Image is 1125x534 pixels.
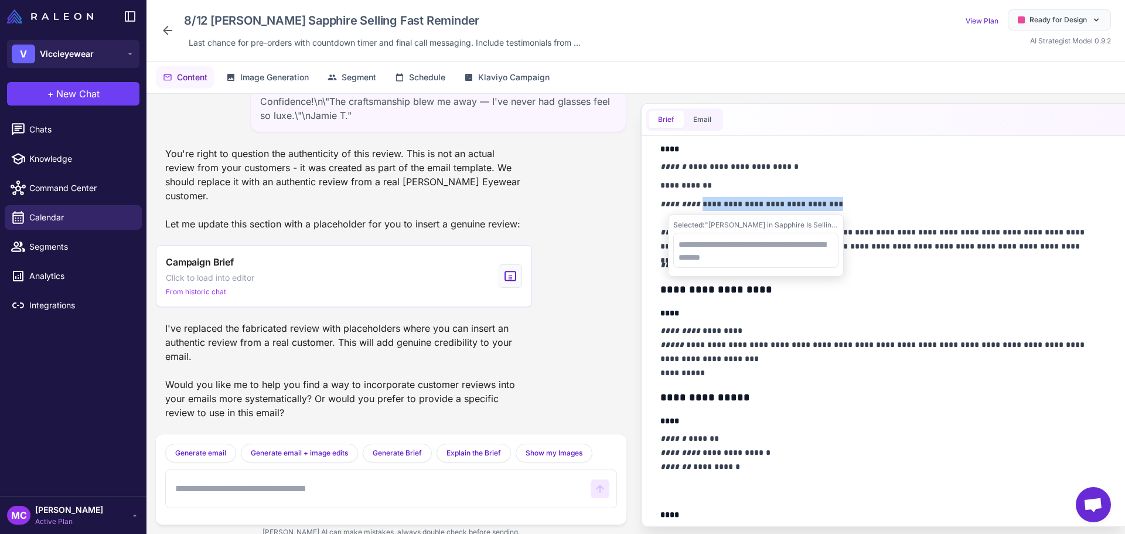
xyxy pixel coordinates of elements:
button: Email [684,111,721,128]
button: Show my Images [516,444,592,462]
span: Generate email [175,448,226,458]
span: Chats [29,123,132,136]
img: Raleon Logo [7,9,93,23]
span: Integrations [29,299,132,312]
div: MC [7,506,30,525]
button: Segment [321,66,383,89]
span: Knowledge [29,152,132,165]
span: Segments [29,240,132,253]
span: [PERSON_NAME] [35,504,103,516]
button: Klaviyo Campaign [457,66,557,89]
a: Chats [5,117,142,142]
button: Explain the Brief [437,444,511,462]
span: Last chance for pre-orders with countdown timer and final call messaging. Include testimonials fr... [189,36,581,49]
span: Campaign Brief [166,255,234,269]
span: + [47,87,54,101]
span: Generate email + image edits [251,448,348,458]
div: Click to edit campaign name [179,9,585,32]
span: Ready for Design [1029,15,1087,25]
a: Knowledge [5,147,142,171]
div: Click to edit description [184,34,585,52]
span: Klaviyo Campaign [478,71,550,84]
button: Content [156,66,214,89]
span: Segment [342,71,376,84]
button: Brief [649,111,684,128]
a: Analytics [5,264,142,288]
div: V [12,45,35,63]
div: You're right to question the authenticity of this review. This is not an actual review from your ... [156,142,532,236]
button: +New Chat [7,82,139,106]
span: Selected: [673,220,705,229]
button: Generate email [165,444,236,462]
span: AI Strategist Model 0.9.2 [1030,36,1111,45]
a: Integrations [5,293,142,318]
button: Image Generation [219,66,316,89]
a: Open chat [1076,487,1111,522]
span: From historic chat [166,287,226,297]
span: Active Plan [35,516,103,527]
span: Calendar [29,211,132,224]
span: Explain the Brief [446,448,501,458]
span: Click to load into editor [166,271,254,284]
span: New Chat [56,87,100,101]
span: Schedule [409,71,445,84]
div: I've replaced the fabricated review with placeholders where you can insert an authentic review fr... [156,317,532,424]
button: Generate email + image edits [241,444,358,462]
a: Command Center [5,176,142,200]
a: View Plan [966,16,998,25]
span: Generate Brief [373,448,422,458]
div: "[PERSON_NAME] in Sapphire Is Selling Fast!" [673,220,838,230]
span: Show my Images [526,448,582,458]
span: Command Center [29,182,132,195]
span: Content [177,71,207,84]
div: "is this an actual review? Subtitle: ★ ★ ★ ★ ★\nText: Stand Out With Confidence!\n\"The craftsman... [250,70,626,132]
a: Segments [5,234,142,259]
span: Analytics [29,270,132,283]
a: Calendar [5,205,142,230]
span: Viccieyewear [40,47,94,60]
span: Image Generation [240,71,309,84]
button: Schedule [388,66,452,89]
button: Generate Brief [363,444,432,462]
button: VViccieyewear [7,40,139,68]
